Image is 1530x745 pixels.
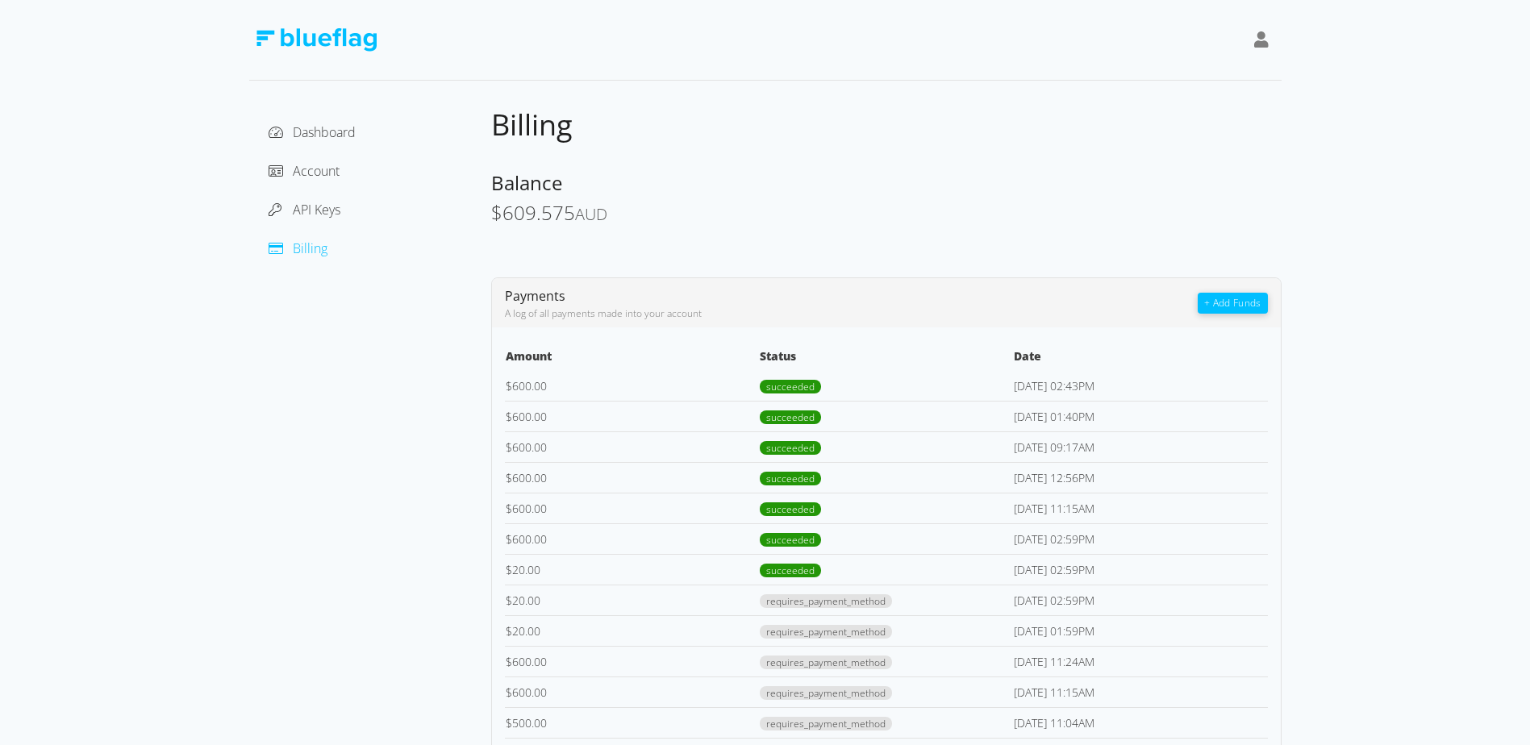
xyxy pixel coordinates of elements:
[491,199,502,226] span: $
[506,685,512,700] span: $
[1013,707,1267,738] td: [DATE] 11:04AM
[1013,347,1267,371] th: Date
[506,593,512,608] span: $
[760,625,892,639] span: requires_payment_method
[1013,401,1267,431] td: [DATE] 01:40PM
[505,462,759,493] td: 600.00
[256,28,377,52] img: Blue Flag Logo
[1013,676,1267,707] td: [DATE] 11:15AM
[293,162,340,180] span: Account
[1013,431,1267,462] td: [DATE] 09:17AM
[506,562,512,577] span: $
[505,371,759,402] td: 600.00
[505,554,759,585] td: 20.00
[491,169,562,196] span: Balance
[491,105,573,144] span: Billing
[505,347,759,371] th: Amount
[760,656,892,669] span: requires_payment_method
[293,239,327,257] span: Billing
[1013,371,1267,402] td: [DATE] 02:43PM
[1198,293,1267,314] button: + Add Funds
[269,239,327,257] a: Billing
[293,201,340,219] span: API Keys
[506,623,512,639] span: $
[760,686,892,700] span: requires_payment_method
[269,162,340,180] a: Account
[293,123,356,141] span: Dashboard
[505,585,759,615] td: 20.00
[506,470,512,485] span: $
[759,347,1013,371] th: Status
[1013,523,1267,554] td: [DATE] 02:59PM
[505,615,759,646] td: 20.00
[760,410,821,424] span: succeeded
[506,654,512,669] span: $
[760,717,892,730] span: requires_payment_method
[760,380,821,393] span: succeeded
[505,523,759,554] td: 600.00
[575,203,607,225] span: AUD
[1013,493,1267,523] td: [DATE] 11:15AM
[1013,462,1267,493] td: [DATE] 12:56PM
[505,676,759,707] td: 600.00
[505,401,759,431] td: 600.00
[506,439,512,455] span: $
[506,715,512,730] span: $
[505,493,759,523] td: 600.00
[760,502,821,516] span: succeeded
[1013,615,1267,646] td: [DATE] 01:59PM
[760,564,821,577] span: succeeded
[505,431,759,462] td: 600.00
[505,646,759,676] td: 600.00
[506,531,512,547] span: $
[269,201,340,219] a: API Keys
[502,199,575,226] span: 609.575
[760,533,821,547] span: succeeded
[1013,646,1267,676] td: [DATE] 11:24AM
[1013,585,1267,615] td: [DATE] 02:59PM
[506,501,512,516] span: $
[505,707,759,738] td: 500.00
[760,441,821,455] span: succeeded
[269,123,356,141] a: Dashboard
[506,378,512,393] span: $
[760,594,892,608] span: requires_payment_method
[505,306,1199,321] div: A log of all payments made into your account
[506,409,512,424] span: $
[1013,554,1267,585] td: [DATE] 02:59PM
[760,472,821,485] span: succeeded
[505,287,565,305] span: Payments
